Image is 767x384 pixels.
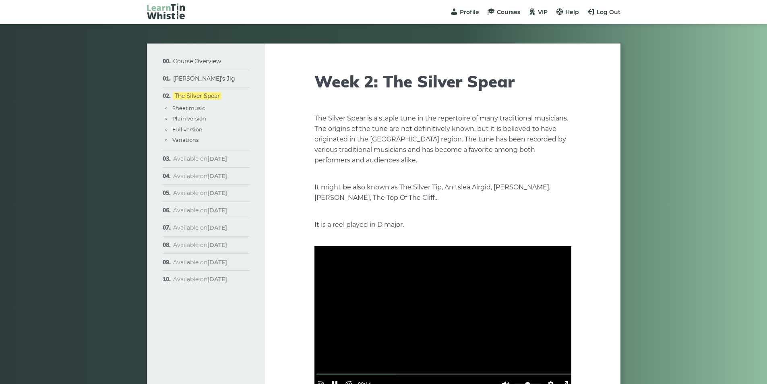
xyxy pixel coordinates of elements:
img: LearnTinWhistle.com [147,3,185,19]
strong: [DATE] [207,224,227,231]
a: Help [556,8,579,16]
span: Available on [173,276,227,283]
strong: [DATE] [207,259,227,266]
strong: [DATE] [207,276,227,283]
a: Plain version [172,115,206,122]
p: It is a reel played in D major. [314,220,571,230]
span: Available on [173,259,227,266]
span: Available on [173,207,227,214]
a: [PERSON_NAME]’s Jig [173,75,235,82]
a: The Silver Spear [173,92,221,100]
span: Available on [173,155,227,162]
span: Available on [173,241,227,249]
a: Courses [487,8,520,16]
a: Course Overview [173,58,221,65]
p: It might be also known as The Silver Tip, An tsleá Airgid, [PERSON_NAME], [PERSON_NAME], The Top ... [314,182,571,203]
a: Full version [172,126,203,133]
a: Log Out [587,8,620,16]
strong: [DATE] [207,189,227,197]
span: Profile [460,8,479,16]
a: Sheet music [172,105,205,111]
span: Log Out [597,8,620,16]
h1: Week 2: The Silver Spear [314,72,571,91]
a: Profile [450,8,479,16]
p: The Silver Spear is a staple tune in the repertoire of many traditional musicians. The origins of... [314,113,571,166]
span: Courses [497,8,520,16]
strong: [DATE] [207,155,227,162]
span: Available on [173,172,227,180]
span: Available on [173,189,227,197]
strong: [DATE] [207,241,227,249]
span: Help [565,8,579,16]
span: Available on [173,224,227,231]
strong: [DATE] [207,207,227,214]
a: Variations [172,137,198,143]
a: VIP [528,8,548,16]
strong: [DATE] [207,172,227,180]
span: VIP [538,8,548,16]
